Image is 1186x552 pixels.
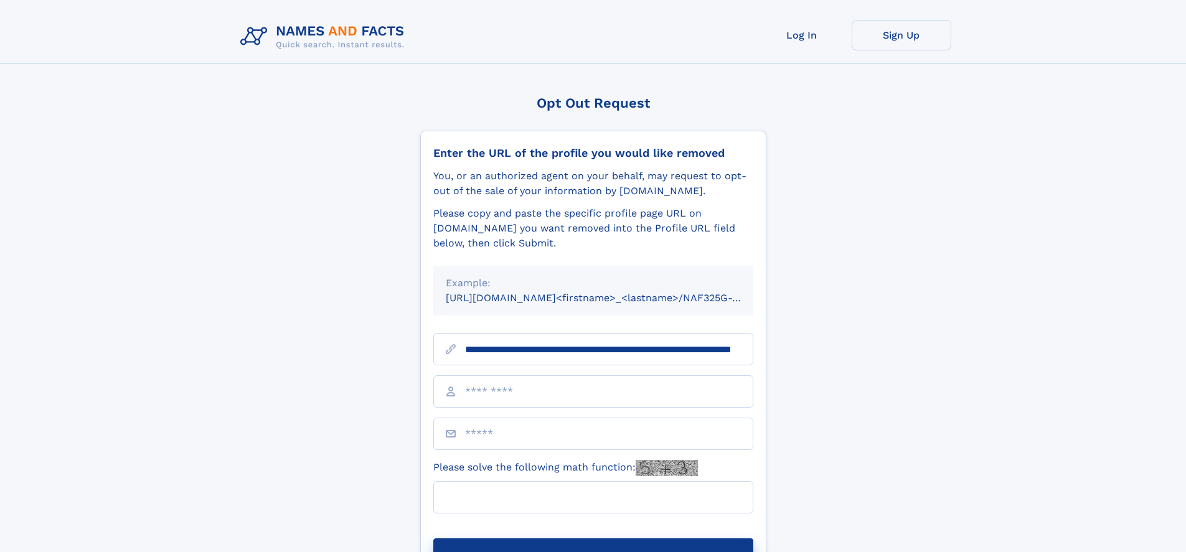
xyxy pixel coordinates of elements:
div: Enter the URL of the profile you would like removed [433,146,753,160]
img: Logo Names and Facts [235,20,415,54]
div: Opt Out Request [420,95,766,111]
label: Please solve the following math function: [433,460,698,476]
a: Log In [752,20,852,50]
small: [URL][DOMAIN_NAME]<firstname>_<lastname>/NAF325G-xxxxxxxx [446,292,777,304]
div: Please copy and paste the specific profile page URL on [DOMAIN_NAME] you want removed into the Pr... [433,206,753,251]
a: Sign Up [852,20,951,50]
div: You, or an authorized agent on your behalf, may request to opt-out of the sale of your informatio... [433,169,753,199]
div: Example: [446,276,741,291]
